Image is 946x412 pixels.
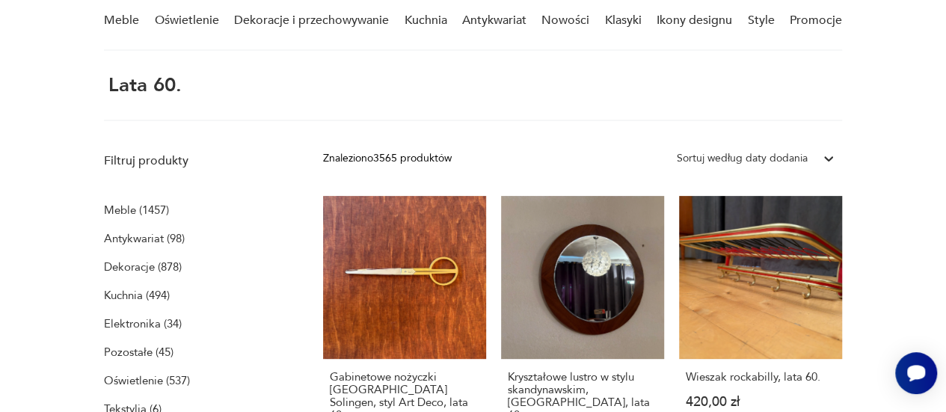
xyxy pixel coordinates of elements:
[686,396,835,408] p: 420,00 zł
[686,371,835,384] h3: Wieszak rockabilly, lata 60.
[104,153,287,169] p: Filtruj produkty
[895,352,937,394] iframe: Smartsupp widget button
[323,150,452,167] div: Znaleziono 3565 produktów
[104,342,173,363] a: Pozostałe (45)
[104,256,182,277] a: Dekoracje (878)
[104,228,185,249] a: Antykwariat (98)
[104,285,170,306] a: Kuchnia (494)
[104,370,190,391] a: Oświetlenie (537)
[104,75,182,96] h1: lata 60.
[104,313,182,334] a: Elektronika (34)
[677,150,808,167] div: Sortuj według daty dodania
[104,200,169,221] a: Meble (1457)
